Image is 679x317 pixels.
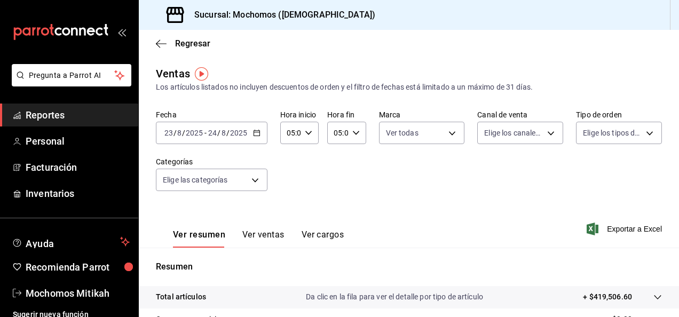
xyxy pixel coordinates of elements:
img: Tooltip marker [195,67,208,81]
input: ---- [230,129,248,137]
span: Inventarios [26,186,130,201]
span: Ayuda [26,235,116,248]
span: Elige las categorías [163,175,228,185]
label: Hora inicio [280,111,319,118]
span: Regresar [175,38,210,49]
p: Total artículos [156,291,206,303]
span: Recomienda Parrot [26,260,130,274]
label: Categorías [156,158,267,165]
p: Resumen [156,260,662,273]
label: Canal de venta [477,111,563,118]
span: Reportes [26,108,130,122]
span: - [204,129,207,137]
label: Tipo de orden [576,111,662,118]
div: navigation tabs [173,229,344,248]
span: / [182,129,185,137]
span: Personal [26,134,130,148]
div: Los artículos listados no incluyen descuentos de orden y el filtro de fechas está limitado a un m... [156,82,662,93]
button: Ver ventas [242,229,285,248]
button: open_drawer_menu [117,28,126,36]
input: ---- [185,129,203,137]
input: -- [208,129,217,137]
p: + $419,506.60 [583,291,632,303]
span: Facturación [26,160,130,175]
input: -- [164,129,173,137]
input: -- [221,129,226,137]
span: / [173,129,177,137]
button: Ver cargos [302,229,344,248]
button: Pregunta a Parrot AI [12,64,131,86]
p: Da clic en la fila para ver el detalle por tipo de artículo [306,291,483,303]
div: Ventas [156,66,190,82]
button: Exportar a Excel [589,223,662,235]
span: Elige los canales de venta [484,128,543,138]
a: Pregunta a Parrot AI [7,77,131,89]
button: Ver resumen [173,229,225,248]
span: / [217,129,220,137]
span: Ver todas [386,128,419,138]
label: Fecha [156,111,267,118]
input: -- [177,129,182,137]
span: / [226,129,230,137]
button: Regresar [156,38,210,49]
span: Mochomos Mitikah [26,286,130,300]
label: Hora fin [327,111,366,118]
h3: Sucursal: Mochomos ([DEMOGRAPHIC_DATA]) [186,9,375,21]
label: Marca [379,111,465,118]
span: Elige los tipos de orden [583,128,642,138]
span: Pregunta a Parrot AI [29,70,115,81]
